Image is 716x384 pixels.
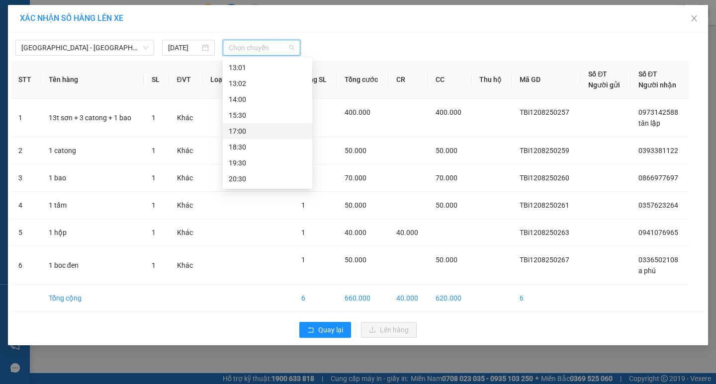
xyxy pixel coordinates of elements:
span: Số ĐT [638,70,657,78]
span: 0973142588 [638,108,678,116]
span: 50.000 [436,201,457,209]
span: TBi1208250267 [520,256,569,264]
span: TBi1208250261 [520,201,569,209]
span: 0393381122 [638,147,678,154]
td: Khác [169,137,202,164]
td: 6 [10,246,41,285]
td: Tổng cộng [41,285,144,312]
th: CR [388,61,428,99]
span: 70.000 [436,174,457,182]
td: 2 [10,137,41,164]
th: CC [428,61,471,99]
td: Khác [169,164,202,192]
span: 400.000 [345,108,370,116]
th: Mã GD [512,61,580,99]
td: 6 [512,285,580,312]
span: 50.000 [345,201,366,209]
td: 1 [10,99,41,137]
td: 1 hộp [41,219,144,246]
span: TBi1208250260 [520,174,569,182]
span: TBi1208250263 [520,229,569,236]
div: 13:01 [229,62,306,73]
span: 1 [152,201,156,209]
td: 660.000 [337,285,388,312]
th: Thu hộ [471,61,512,99]
th: Tổng cước [337,61,388,99]
span: a phú - [31,67,101,76]
span: 50.000 [436,256,457,264]
td: 13t sơn + 3 catong + 1 bao [41,99,144,137]
div: 14:00 [229,94,306,105]
span: rollback [307,326,314,334]
div: 18:30 [229,142,306,153]
span: 0336502108 [57,67,101,76]
button: Close [680,5,708,33]
div: 19:30 [229,157,306,168]
span: 50.000 [345,256,366,264]
span: 70.000 [345,174,366,182]
button: uploadLên hàng [361,322,417,338]
span: Người gửi [588,81,620,89]
span: 14 [PERSON_NAME], [PERSON_NAME] [29,36,122,62]
td: Khác [169,192,202,219]
span: Quay lại [318,324,343,335]
span: Hà Nội - Thái Thụy (45 chỗ) [21,40,148,55]
span: - [29,25,31,34]
span: XÁC NHẬN SỐ HÀNG LÊN XE [20,13,123,23]
span: 0941076965 [638,229,678,236]
span: 1 [301,229,305,236]
th: Loại hàng [202,61,252,99]
strong: HOTLINE : [58,14,91,22]
span: 1 [152,147,156,154]
span: 50.000 [345,147,366,154]
td: 4 [10,192,41,219]
td: 1 boc đen [41,246,144,285]
th: ĐVT [169,61,202,99]
td: 3 [10,164,41,192]
th: Tên hàng [41,61,144,99]
th: SL [144,61,169,99]
span: close [690,14,698,22]
span: TBi1208250257 [520,108,569,116]
span: 0357623264 [638,201,678,209]
th: Tổng SL [293,61,337,99]
td: 1 catong [41,137,144,164]
span: 0866977697 [638,174,678,182]
span: 40.000 [345,229,366,236]
span: 1 [152,229,156,236]
span: 400.000 [436,108,461,116]
strong: CÔNG TY VẬN TẢI ĐỨC TRƯỞNG [21,5,128,13]
th: STT [10,61,41,99]
span: 0336502108 [638,256,678,264]
div: 15:30 [229,110,306,121]
td: 5 [10,219,41,246]
span: 1 [152,174,156,182]
td: Khác [169,246,202,285]
td: 620.000 [428,285,471,312]
span: tân lập [638,119,660,127]
span: 1 [301,201,305,209]
td: 40.000 [388,285,428,312]
span: 1 [301,256,305,264]
span: a phú [638,267,656,275]
div: 13:02 [229,78,306,89]
td: Khác [169,99,202,137]
span: 1 [152,114,156,122]
span: Người nhận [638,81,676,89]
button: rollbackQuay lại [299,322,351,338]
input: 12/08/2025 [168,42,200,53]
span: Gửi [7,40,18,48]
span: 50.000 [436,147,457,154]
div: 20:30 [229,173,306,184]
td: Khác [169,219,202,246]
td: 1 tấm [41,192,144,219]
span: VP [PERSON_NAME] - [29,36,122,62]
span: Chọn chuyến [229,40,294,55]
span: 1 [152,261,156,269]
span: 40.000 [396,229,418,236]
div: 17:00 [229,126,306,137]
span: Số ĐT [588,70,607,78]
td: 6 [293,285,337,312]
td: 1 bao [41,164,144,192]
span: TBi1208250259 [520,147,569,154]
